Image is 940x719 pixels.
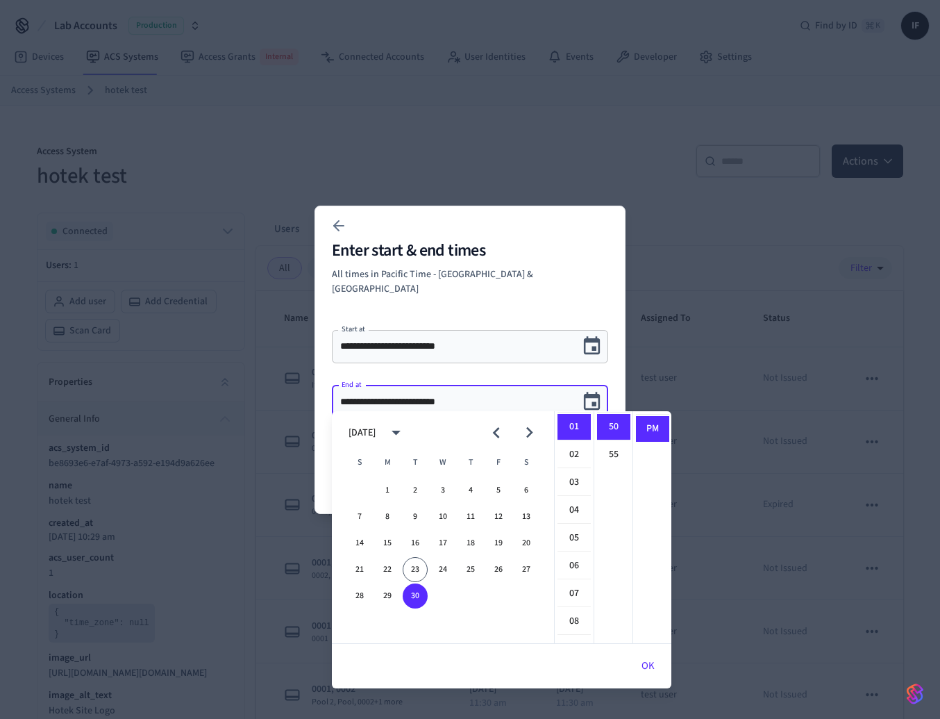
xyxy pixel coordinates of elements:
[514,478,539,503] button: 6
[458,531,483,556] button: 18
[375,478,400,503] button: 1
[458,557,483,582] button: 25
[597,414,630,440] li: 50 minutes
[576,330,608,363] button: Choose date, selected date is Sep 23, 2025
[557,497,591,524] li: 4 hours
[557,525,591,552] li: 5 hours
[480,416,512,449] button: Previous month
[430,504,455,529] button: 10
[403,478,428,503] button: 2
[486,557,511,582] button: 26
[557,553,591,579] li: 6 hours
[555,411,594,643] ul: Select hours
[907,683,923,705] img: SeamLogoGradient.69752ec5.svg
[375,531,400,556] button: 15
[486,531,511,556] button: 19
[403,504,428,529] button: 9
[347,504,372,529] button: 7
[430,531,455,556] button: 17
[403,557,428,582] button: 23
[557,470,591,496] li: 3 hours
[632,411,671,643] ul: Select meridiem
[375,557,400,582] button: 22
[513,416,546,449] button: Next month
[557,609,591,635] li: 8 hours
[458,504,483,529] button: 11
[347,584,372,609] button: 28
[403,449,428,477] span: Tuesday
[625,650,671,683] button: OK
[557,442,591,468] li: 2 hours
[347,449,372,477] span: Sunday
[557,414,591,440] li: 1 hours
[375,504,400,529] button: 8
[514,531,539,556] button: 20
[486,504,511,529] button: 12
[347,557,372,582] button: 21
[557,581,591,607] li: 7 hours
[342,379,362,390] label: End at
[430,478,455,503] button: 3
[342,324,365,334] label: Start at
[597,442,630,468] li: 55 minutes
[576,386,608,418] button: Choose date, selected date is Sep 30, 2025
[514,449,539,477] span: Saturday
[486,478,511,503] button: 5
[403,584,428,609] button: 30
[557,636,591,663] li: 9 hours
[514,504,539,529] button: 13
[636,416,669,442] li: PM
[349,426,376,440] div: [DATE]
[458,449,483,477] span: Thursday
[403,531,428,556] button: 16
[430,557,455,582] button: 24
[486,449,511,477] span: Friday
[514,557,539,582] button: 27
[332,242,608,259] h2: Enter start & end times
[594,411,632,643] ul: Select minutes
[380,416,412,449] button: calendar view is open, switch to year view
[347,531,372,556] button: 14
[375,449,400,477] span: Monday
[458,478,483,503] button: 4
[430,449,455,477] span: Wednesday
[332,267,533,296] span: All times in Pacific Time - [GEOGRAPHIC_DATA] & [GEOGRAPHIC_DATA]
[375,584,400,609] button: 29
